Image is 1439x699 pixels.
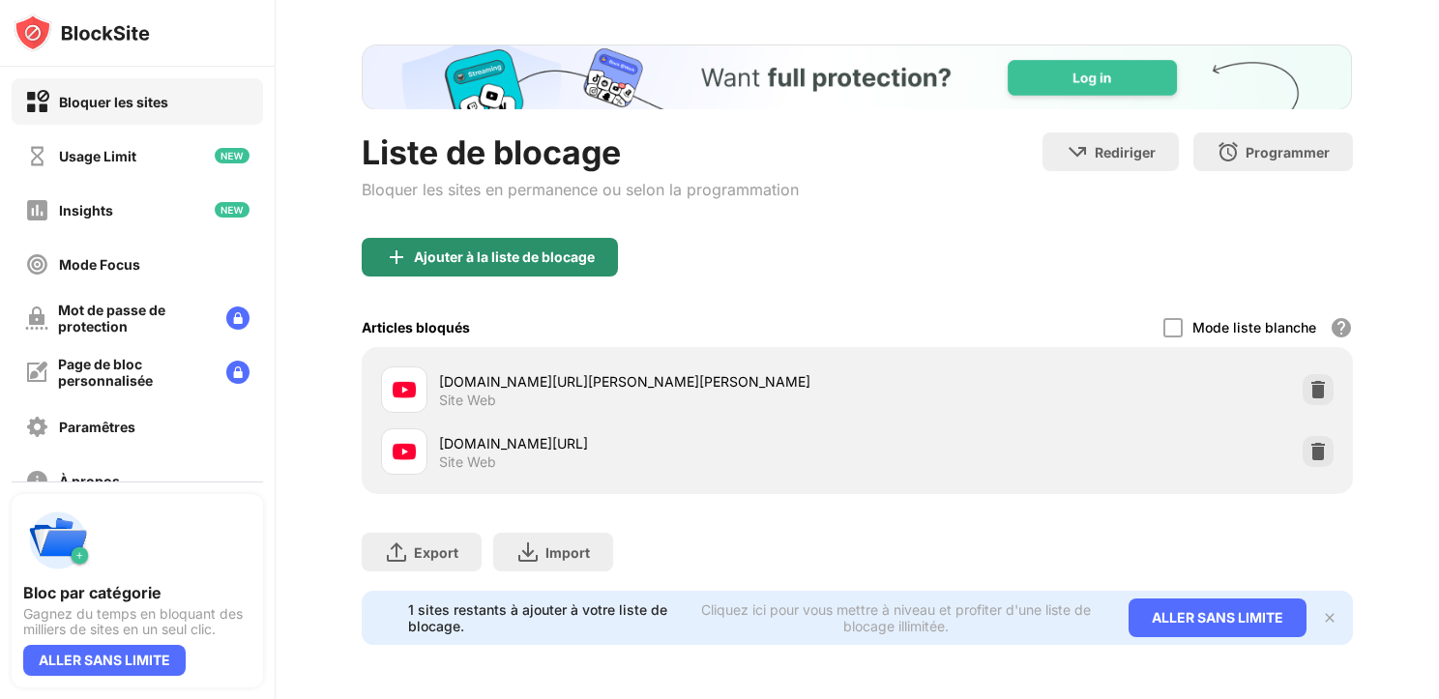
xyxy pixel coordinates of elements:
[215,148,250,163] img: new-icon.svg
[25,252,49,277] img: focus-off.svg
[59,473,120,489] div: À propos
[23,583,251,602] div: Bloc par catégorie
[362,44,1352,109] iframe: Banner
[14,14,150,52] img: logo-blocksite.svg
[688,601,1105,634] div: Cliquez ici pour vous mettre à niveau et profiter d'une liste de blocage illimitée.
[362,319,470,335] div: Articles bloqués
[58,356,211,389] div: Page de bloc personnalisée
[1129,598,1307,637] div: ALLER SANS LIMITE
[414,249,595,265] div: Ajouter à la liste de blocage
[439,433,857,453] div: [DOMAIN_NAME][URL]
[393,440,416,463] img: favicons
[1322,610,1337,626] img: x-button.svg
[439,371,857,392] div: [DOMAIN_NAME][URL][PERSON_NAME][PERSON_NAME]
[226,361,250,384] img: lock-menu.svg
[23,606,251,637] div: Gagnez du temps en bloquant des milliers de sites en un seul clic.
[362,180,799,199] div: Bloquer les sites en permanence ou selon la programmation
[393,378,416,401] img: favicons
[25,361,48,384] img: customize-block-page-off.svg
[25,198,49,222] img: insights-off.svg
[59,202,113,218] div: Insights
[1095,144,1156,160] div: Rediriger
[59,256,140,273] div: Mode Focus
[439,392,496,409] div: Site Web
[23,645,186,676] div: ALLER SANS LIMITE
[25,306,48,330] img: password-protection-off.svg
[226,306,250,330] img: lock-menu.svg
[362,132,799,172] div: Liste de blocage
[1246,144,1330,160] div: Programmer
[439,453,496,471] div: Site Web
[59,419,135,435] div: Paramêtres
[25,144,49,168] img: time-usage-off.svg
[1192,319,1316,335] div: Mode liste blanche
[59,148,136,164] div: Usage Limit
[59,94,168,110] div: Bloquer les sites
[408,601,675,634] div: 1 sites restants à ajouter à votre liste de blocage.
[545,544,590,561] div: Import
[25,415,49,439] img: settings-off.svg
[414,544,458,561] div: Export
[25,469,49,493] img: about-off.svg
[25,90,49,114] img: block-on.svg
[215,202,250,218] img: new-icon.svg
[58,302,211,335] div: Mot de passe de protection
[23,506,93,575] img: push-categories.svg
